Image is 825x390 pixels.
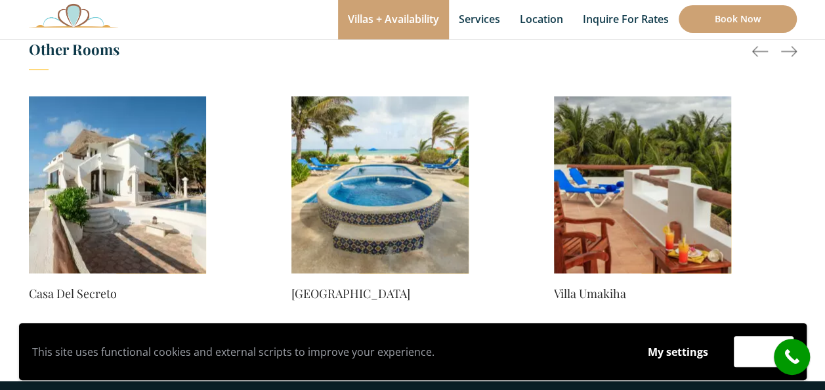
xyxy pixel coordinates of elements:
button: Accept [734,336,793,367]
i: call [777,342,807,372]
img: Awesome Logo [29,3,118,28]
a: Villa Umakiha [554,284,731,302]
a: Casa Del Secreto [29,284,206,302]
a: Book Now [679,5,797,33]
h3: Other Rooms [29,36,797,70]
a: call [774,339,810,375]
a: [GEOGRAPHIC_DATA] [291,284,469,302]
p: This site uses functional cookies and external scripts to improve your experience. [32,342,622,362]
button: My settings [635,337,721,367]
